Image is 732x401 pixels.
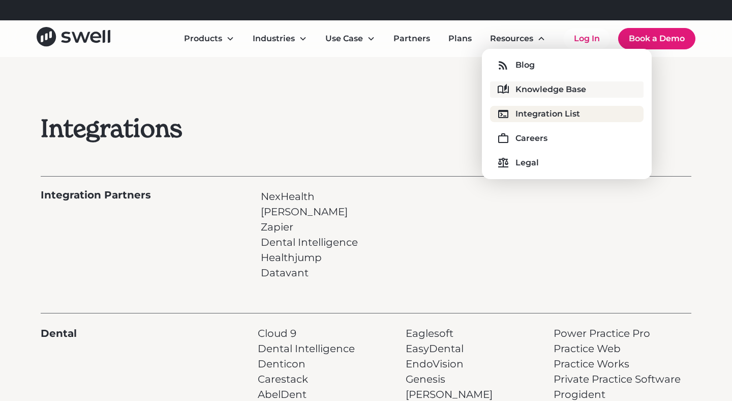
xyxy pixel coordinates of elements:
[564,28,610,49] a: Log In
[482,49,652,179] nav: Resources
[490,57,644,73] a: Blog
[28,16,50,24] div: v 4.0.25
[39,60,91,67] div: Domain Overview
[184,33,222,45] div: Products
[490,81,644,98] a: Knowledge Base
[27,59,36,67] img: tab_domain_overview_orange.svg
[176,28,242,49] div: Products
[245,28,315,49] div: Industries
[112,60,171,67] div: Keywords by Traffic
[41,114,431,144] h2: Integrations
[490,155,644,171] a: Legal
[515,59,535,71] div: Blog
[385,28,438,49] a: Partners
[41,326,77,341] div: Dental
[26,26,112,35] div: Domain: [DOMAIN_NAME]
[515,132,547,145] div: Careers
[515,157,539,169] div: Legal
[253,33,295,45] div: Industries
[490,33,533,45] div: Resources
[16,26,24,35] img: website_grey.svg
[490,106,644,122] a: Integration List
[482,28,554,49] div: Resources
[16,16,24,24] img: logo_orange.svg
[41,189,151,201] h3: Integration Partners
[101,59,109,67] img: tab_keywords_by_traffic_grey.svg
[515,83,586,96] div: Knowledge Base
[325,33,363,45] div: Use Case
[490,130,644,147] a: Careers
[261,189,358,280] p: NexHealth [PERSON_NAME] Zapier Dental Intelligence Healthjump Datavant
[37,27,110,50] a: home
[515,108,580,120] div: Integration List
[440,28,480,49] a: Plans
[317,28,383,49] div: Use Case
[618,28,695,49] a: Book a Demo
